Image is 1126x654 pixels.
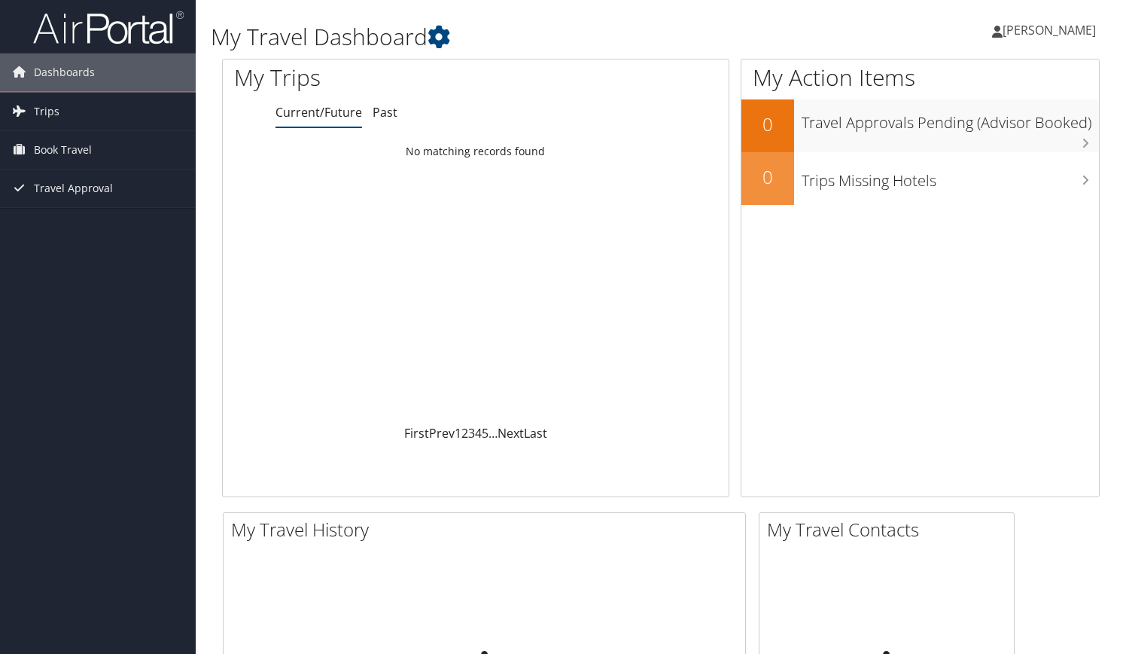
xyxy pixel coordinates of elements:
span: Book Travel [34,131,92,169]
a: Past [373,104,397,121]
a: Prev [429,425,455,442]
a: Next [498,425,524,442]
a: 0Trips Missing Hotels [741,152,1099,205]
a: Current/Future [275,104,362,121]
h3: Trips Missing Hotels [802,163,1099,191]
a: 2 [461,425,468,442]
h2: 0 [741,164,794,190]
h3: Travel Approvals Pending (Advisor Booked) [802,105,1099,133]
span: Travel Approval [34,170,113,207]
h2: My Travel History [231,517,745,542]
h1: My Action Items [741,62,1099,93]
h2: 0 [741,112,794,137]
h1: My Travel Dashboard [211,21,811,53]
a: [PERSON_NAME] [992,8,1111,53]
a: 1 [455,425,461,442]
h1: My Trips [234,62,507,93]
a: 0Travel Approvals Pending (Advisor Booked) [741,99,1099,152]
td: No matching records found [223,138,729,165]
span: … [488,425,498,442]
span: [PERSON_NAME] [1003,22,1096,38]
a: First [404,425,429,442]
span: Trips [34,93,59,130]
h2: My Travel Contacts [767,517,1014,542]
a: Last [524,425,547,442]
img: airportal-logo.png [33,10,184,45]
span: Dashboards [34,53,95,91]
a: 3 [468,425,475,442]
a: 5 [482,425,488,442]
a: 4 [475,425,482,442]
